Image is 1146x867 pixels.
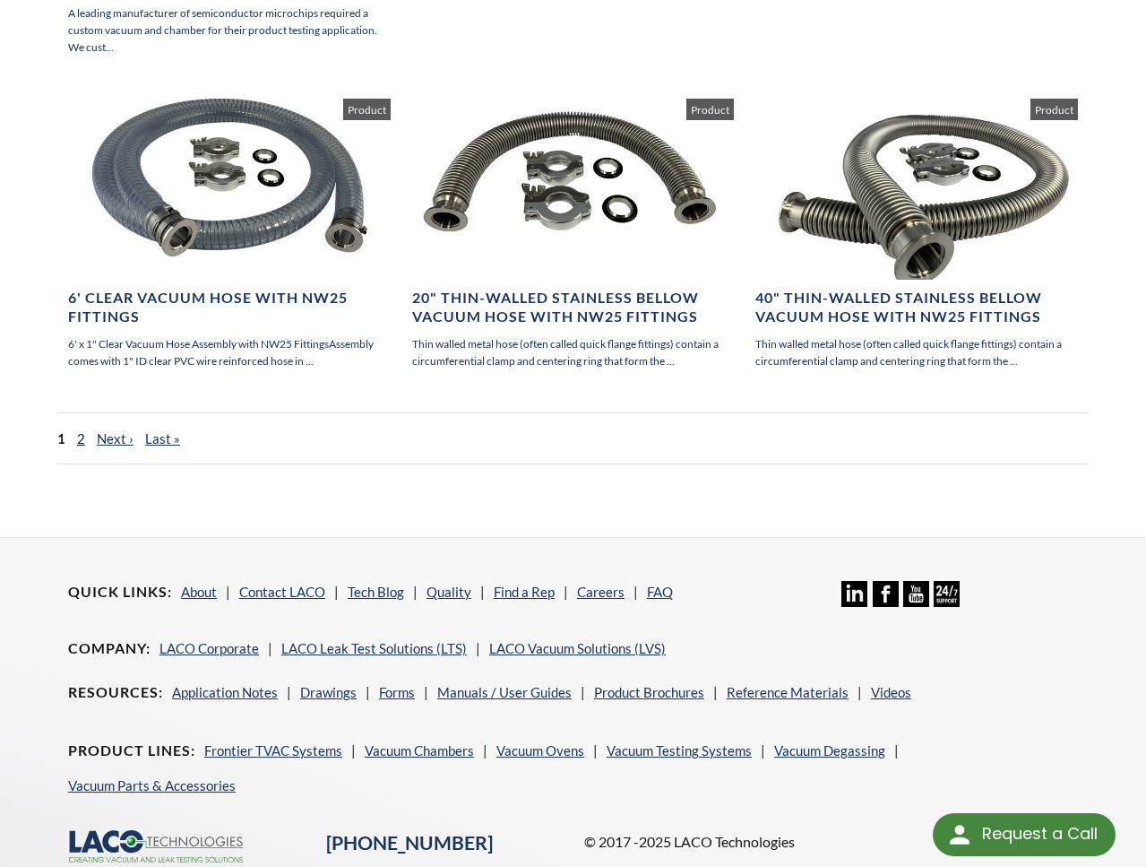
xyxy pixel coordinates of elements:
span: Product [343,99,391,120]
a: Forms [379,684,415,700]
div: Request a Call [933,813,1116,856]
h4: 20" Thin-walled Stainless Bellow Vacuum Hose with NW25 Fittings [412,289,735,326]
p: Thin walled metal hose (often called quick flange fittings) contain a circumferential clamp and c... [755,335,1078,369]
a: 6' Clear Vacuum Hose with NW25 Fittings 6' x 1" Clear Vacuum Hose Assembly with NW25 FittingsAsse... [68,99,391,369]
a: Vacuum Testing Systems [607,742,752,759]
a: [PHONE_NUMBER] [326,831,493,854]
a: Find a Rep [494,584,555,600]
p: Thin walled metal hose (often called quick flange fittings) contain a circumferential clamp and c... [412,335,735,369]
a: Videos [871,684,911,700]
div: Request a Call [982,813,1098,854]
h4: 40" Thin-walled Stainless Bellow Vacuum Hose with NW25 Fittings [755,289,1078,326]
h4: 6' Clear Vacuum Hose with NW25 Fittings [68,289,391,326]
p: © 2017 -2025 LACO Technologies [584,830,1079,854]
span: Product [686,99,734,120]
h4: Product Lines [68,741,195,760]
a: Last » [145,430,180,447]
a: FAQ [647,584,673,600]
a: Vacuum Chambers [365,742,474,759]
a: 20" Thin-walled Stainless Bellow Vacuum Hose with NW25 Fittings Thin walled metal hose (often cal... [412,99,735,369]
a: Drawings [300,684,357,700]
span: 1 [57,430,65,447]
p: 6' x 1" Clear Vacuum Hose Assembly with NW25 FittingsAssembly comes with 1" ID clear PVC wire rei... [68,335,391,369]
a: Manuals / User Guides [437,684,572,700]
nav: pager [57,412,1089,464]
a: Application Notes [172,684,278,700]
a: LACO Corporate [159,640,259,656]
a: 40" Thin-walled Stainless Bellow Vacuum Hose with NW25 Fittings Thin walled metal hose (often cal... [755,99,1078,369]
a: 2 [77,430,85,447]
a: Tech Blog [348,584,404,600]
a: Product Brochures [594,684,704,700]
a: Quality [427,584,471,600]
a: Careers [577,584,625,600]
h4: Resources [68,683,163,702]
span: Product [1030,99,1078,120]
a: LACO Vacuum Solutions (LVS) [489,640,666,656]
img: 24/7 Support Icon [934,581,960,607]
a: 24/7 Support [934,594,960,610]
img: round button [945,820,974,849]
a: Vacuum Degassing [774,742,885,759]
h4: Quick Links [68,583,172,602]
a: LACO Leak Test Solutions (LTS) [281,640,467,656]
a: Contact LACO [239,584,325,600]
a: Reference Materials [727,684,849,700]
h4: Company [68,639,151,658]
a: About [181,584,217,600]
p: A leading manufacturer of semiconductor microchips required a custom vacuum and chamber for their... [68,4,391,56]
a: Vacuum Ovens [496,742,584,759]
a: Vacuum Parts & Accessories [68,777,236,793]
a: Next › [97,430,134,447]
a: Frontier TVAC Systems [204,742,342,759]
